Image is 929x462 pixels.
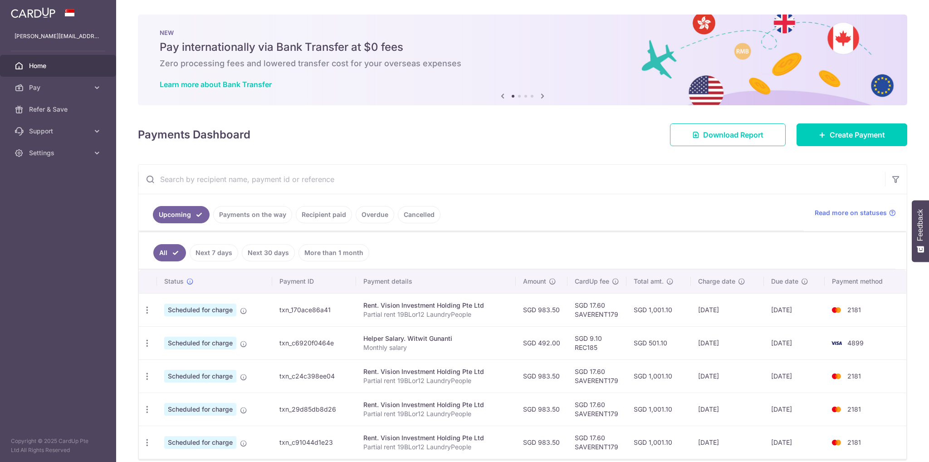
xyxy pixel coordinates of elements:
td: txn_29d85db8d26 [272,393,356,426]
td: txn_170ace86a41 [272,293,356,326]
input: Search by recipient name, payment id or reference [138,165,885,194]
span: Status [164,277,184,286]
span: Scheduled for charge [164,337,236,349]
h4: Payments Dashboard [138,127,250,143]
td: SGD 17.60 SAVERENT179 [567,359,626,393]
p: Partial rent 19BLor12 LaundryPeople [363,310,509,319]
td: SGD 983.50 [516,393,567,426]
td: SGD 1,001.10 [626,426,691,459]
a: Next 30 days [242,244,295,261]
td: [DATE] [691,326,764,359]
td: txn_c91044d1e23 [272,426,356,459]
th: Payment ID [272,270,356,293]
span: Scheduled for charge [164,436,236,449]
span: 2181 [847,438,861,446]
td: [DATE] [691,359,764,393]
div: Rent. Vision Investment Holding Pte Ltd [363,433,509,442]
td: [DATE] [764,359,825,393]
td: SGD 983.50 [516,426,567,459]
img: Bank Card [827,305,846,315]
span: Due date [771,277,798,286]
a: Create Payment [797,123,907,146]
a: Cancelled [398,206,440,223]
span: Refer & Save [29,105,89,114]
span: 4899 [847,339,864,347]
button: Feedback - Show survey [912,200,929,262]
img: Bank Card [827,338,846,349]
img: Bank Card [827,404,846,415]
a: Recipient paid [296,206,352,223]
td: [DATE] [691,393,764,426]
td: SGD 17.60 SAVERENT179 [567,393,626,426]
span: Charge date [698,277,735,286]
td: SGD 17.60 SAVERENT179 [567,426,626,459]
a: All [153,244,186,261]
a: Download Report [670,123,786,146]
a: Payments on the way [213,206,292,223]
img: Bank Card [827,437,846,448]
td: [DATE] [764,326,825,359]
div: Rent. Vision Investment Holding Pte Ltd [363,301,509,310]
td: [DATE] [764,426,825,459]
span: Support [29,127,89,136]
a: More than 1 month [298,244,369,261]
span: Read more on statuses [815,208,887,217]
span: Create Payment [830,129,885,140]
p: Partial rent 19BLor12 LaundryPeople [363,409,509,418]
span: Scheduled for charge [164,370,236,383]
h5: Pay internationally via Bank Transfer at $0 fees [160,40,885,54]
p: [PERSON_NAME][EMAIL_ADDRESS][DOMAIN_NAME] [15,32,102,41]
span: CardUp fee [575,277,609,286]
th: Payment method [825,270,906,293]
div: Rent. Vision Investment Holding Pte Ltd [363,400,509,409]
span: Scheduled for charge [164,403,236,416]
p: Partial rent 19BLor12 LaundryPeople [363,376,509,385]
td: SGD 1,001.10 [626,393,691,426]
td: txn_c6920f0464e [272,326,356,359]
div: Helper Salary. Witwit Gunanti [363,334,509,343]
p: Monthly salary [363,343,509,352]
td: txn_c24c398ee04 [272,359,356,393]
td: SGD 501.10 [626,326,691,359]
a: Next 7 days [190,244,238,261]
p: Partial rent 19BLor12 LaundryPeople [363,442,509,452]
span: Home [29,61,89,70]
td: SGD 9.10 REC185 [567,326,626,359]
p: NEW [160,29,885,36]
img: CardUp [11,7,55,18]
td: [DATE] [691,293,764,326]
td: SGD 492.00 [516,326,567,359]
a: Read more on statuses [815,208,896,217]
span: 2181 [847,405,861,413]
span: Total amt. [634,277,664,286]
td: SGD 1,001.10 [626,293,691,326]
span: Pay [29,83,89,92]
td: [DATE] [764,393,825,426]
td: SGD 983.50 [516,359,567,393]
span: 2181 [847,306,861,314]
img: Bank transfer banner [138,15,907,105]
span: Download Report [703,129,763,140]
img: Bank Card [827,371,846,382]
td: SGD 17.60 SAVERENT179 [567,293,626,326]
span: Amount [523,277,546,286]
th: Payment details [356,270,516,293]
a: Upcoming [153,206,210,223]
span: Settings [29,148,89,157]
td: [DATE] [691,426,764,459]
span: Scheduled for charge [164,304,236,316]
h6: Zero processing fees and lowered transfer cost for your overseas expenses [160,58,885,69]
a: Learn more about Bank Transfer [160,80,272,89]
span: Feedback [916,209,924,241]
div: Rent. Vision Investment Holding Pte Ltd [363,367,509,376]
a: Overdue [356,206,394,223]
td: [DATE] [764,293,825,326]
td: SGD 1,001.10 [626,359,691,393]
td: SGD 983.50 [516,293,567,326]
span: 2181 [847,372,861,380]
